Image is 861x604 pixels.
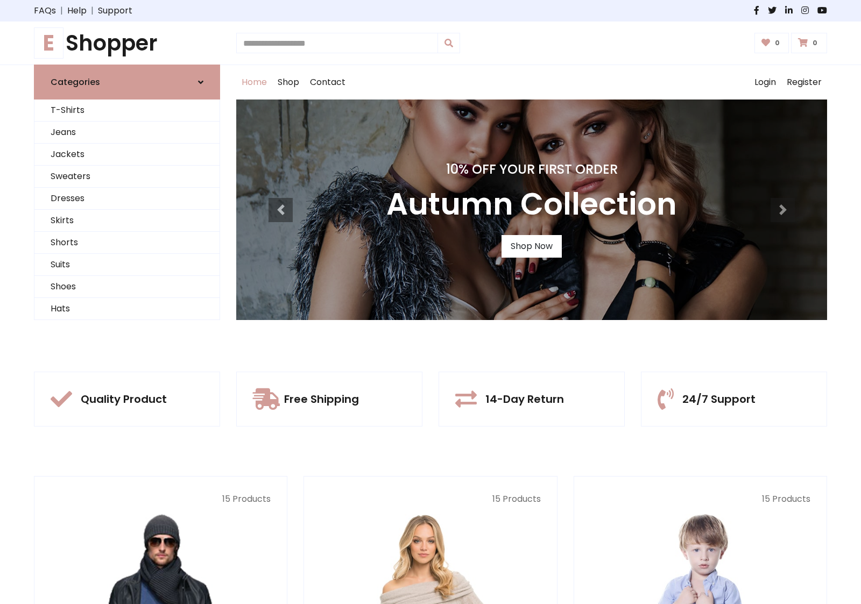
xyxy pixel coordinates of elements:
h5: 24/7 Support [682,393,756,406]
a: Suits [34,254,220,276]
h5: Quality Product [81,393,167,406]
a: Hats [34,298,220,320]
a: Help [67,4,87,17]
a: Support [98,4,132,17]
a: EShopper [34,30,220,56]
p: 15 Products [51,493,271,506]
a: Contact [305,65,351,100]
a: Home [236,65,272,100]
h4: 10% Off Your First Order [386,162,677,177]
a: Register [781,65,827,100]
span: E [34,27,63,59]
span: 0 [772,38,782,48]
a: Jackets [34,144,220,166]
h5: Free Shipping [284,393,359,406]
p: 15 Products [320,493,540,506]
h6: Categories [51,77,100,87]
span: | [56,4,67,17]
a: Categories [34,65,220,100]
a: 0 [754,33,789,53]
span: | [87,4,98,17]
a: Shoes [34,276,220,298]
a: Sweaters [34,166,220,188]
a: Dresses [34,188,220,210]
a: Shop [272,65,305,100]
a: Skirts [34,210,220,232]
a: Jeans [34,122,220,144]
h3: Autumn Collection [386,186,677,222]
a: FAQs [34,4,56,17]
h5: 14-Day Return [485,393,564,406]
a: Shop Now [502,235,562,258]
span: 0 [810,38,820,48]
a: Shorts [34,232,220,254]
p: 15 Products [590,493,810,506]
a: Login [749,65,781,100]
a: 0 [791,33,827,53]
h1: Shopper [34,30,220,56]
a: T-Shirts [34,100,220,122]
